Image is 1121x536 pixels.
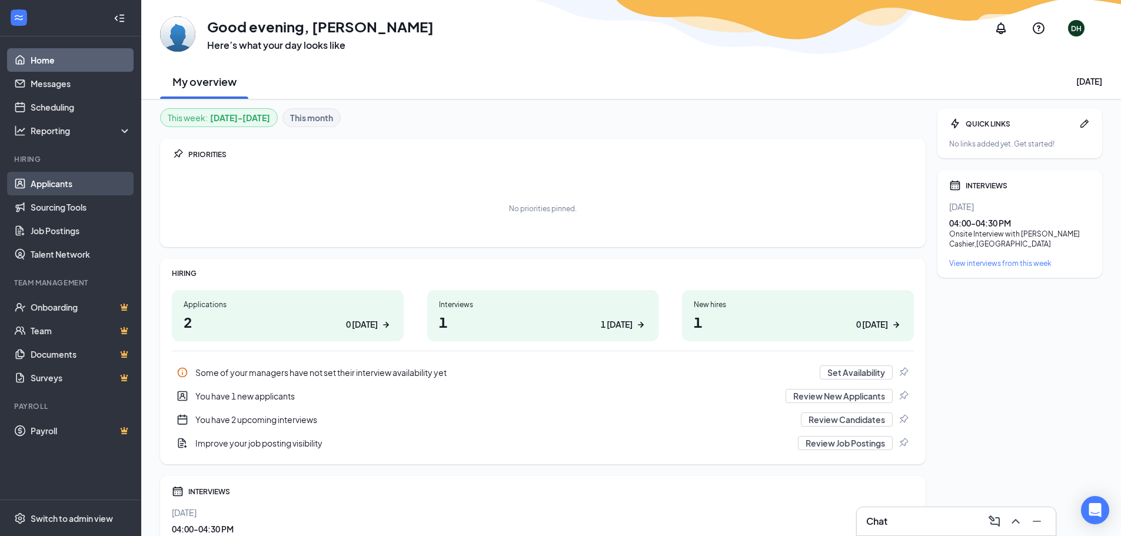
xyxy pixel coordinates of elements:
[966,181,1090,191] div: INTERVIEWS
[897,414,909,425] svg: Pin
[949,229,1090,239] div: Onsite Interview with [PERSON_NAME]
[172,431,914,455] a: DocumentAddImprove your job posting visibilityReview Job PostingsPin
[177,367,188,378] svg: Info
[439,299,647,309] div: Interviews
[14,154,129,164] div: Hiring
[172,268,914,278] div: HIRING
[31,125,132,137] div: Reporting
[897,367,909,378] svg: Pin
[172,361,914,384] div: Some of your managers have not set their interview availability yet
[13,12,25,24] svg: WorkstreamLogo
[177,390,188,402] svg: UserEntity
[31,512,113,524] div: Switch to admin view
[31,72,131,95] a: Messages
[31,342,131,366] a: DocumentsCrown
[114,12,125,24] svg: Collapse
[346,318,378,331] div: 0 [DATE]
[184,299,392,309] div: Applications
[31,419,131,442] a: PayrollCrown
[439,312,647,332] h1: 1
[949,139,1090,149] div: No links added yet. Get started!
[195,390,779,402] div: You have 1 new applicants
[207,16,434,36] h1: Good evening, [PERSON_NAME]
[172,384,914,408] div: You have 1 new applicants
[890,319,902,331] svg: ArrowRight
[31,242,131,266] a: Talent Network
[172,431,914,455] div: Improve your job posting visibility
[1076,75,1102,87] div: [DATE]
[1079,118,1090,129] svg: Pen
[14,125,26,137] svg: Analysis
[966,119,1074,129] div: QUICK LINKS
[195,437,791,449] div: Improve your job posting visibility
[694,299,902,309] div: New hires
[172,523,914,535] div: 04:00 - 04:30 PM
[682,290,914,341] a: New hires10 [DATE]ArrowRight
[172,408,914,431] div: You have 2 upcoming interviews
[31,195,131,219] a: Sourcing Tools
[195,414,794,425] div: You have 2 upcoming interviews
[184,312,392,332] h1: 2
[694,312,902,332] h1: 1
[1009,514,1023,528] svg: ChevronUp
[188,487,914,497] div: INTERVIEWS
[994,21,1008,35] svg: Notifications
[509,204,577,214] div: No priorities pinned.
[14,512,26,524] svg: Settings
[897,390,909,402] svg: Pin
[31,172,131,195] a: Applicants
[866,515,887,528] h3: Chat
[856,318,888,331] div: 0 [DATE]
[897,437,909,449] svg: Pin
[801,412,893,427] button: Review Candidates
[210,111,270,124] b: [DATE] - [DATE]
[1081,496,1109,524] div: Open Intercom Messenger
[949,217,1090,229] div: 04:00 - 04:30 PM
[31,295,131,319] a: OnboardingCrown
[172,148,184,160] svg: Pin
[380,319,392,331] svg: ArrowRight
[427,290,659,341] a: Interviews11 [DATE]ArrowRight
[985,512,1004,531] button: ComposeMessage
[31,319,131,342] a: TeamCrown
[195,367,813,378] div: Some of your managers have not set their interview availability yet
[290,111,333,124] b: This month
[168,111,270,124] div: This week :
[160,16,195,52] img: Derek Hernandez
[1032,21,1046,35] svg: QuestionInfo
[601,318,633,331] div: 1 [DATE]
[786,389,893,403] button: Review New Applicants
[1006,512,1025,531] button: ChevronUp
[177,414,188,425] svg: CalendarNew
[949,118,961,129] svg: Bolt
[14,401,129,411] div: Payroll
[177,437,188,449] svg: DocumentAdd
[1030,514,1044,528] svg: Minimize
[14,278,129,288] div: Team Management
[188,149,914,159] div: PRIORITIES
[987,514,1002,528] svg: ComposeMessage
[949,258,1090,268] a: View interviews from this week
[635,319,647,331] svg: ArrowRight
[1071,24,1082,34] div: DH
[949,239,1090,249] div: Cashier , [GEOGRAPHIC_DATA]
[172,507,914,518] div: [DATE]
[798,436,893,450] button: Review Job Postings
[31,95,131,119] a: Scheduling
[172,74,237,89] h2: My overview
[172,408,914,431] a: CalendarNewYou have 2 upcoming interviewsReview CandidatesPin
[949,201,1090,212] div: [DATE]
[31,366,131,389] a: SurveysCrown
[172,290,404,341] a: Applications20 [DATE]ArrowRight
[1027,512,1046,531] button: Minimize
[949,179,961,191] svg: Calendar
[207,39,434,52] h3: Here’s what your day looks like
[172,361,914,384] a: InfoSome of your managers have not set their interview availability yetSet AvailabilityPin
[31,48,131,72] a: Home
[31,219,131,242] a: Job Postings
[172,384,914,408] a: UserEntityYou have 1 new applicantsReview New ApplicantsPin
[820,365,893,379] button: Set Availability
[172,485,184,497] svg: Calendar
